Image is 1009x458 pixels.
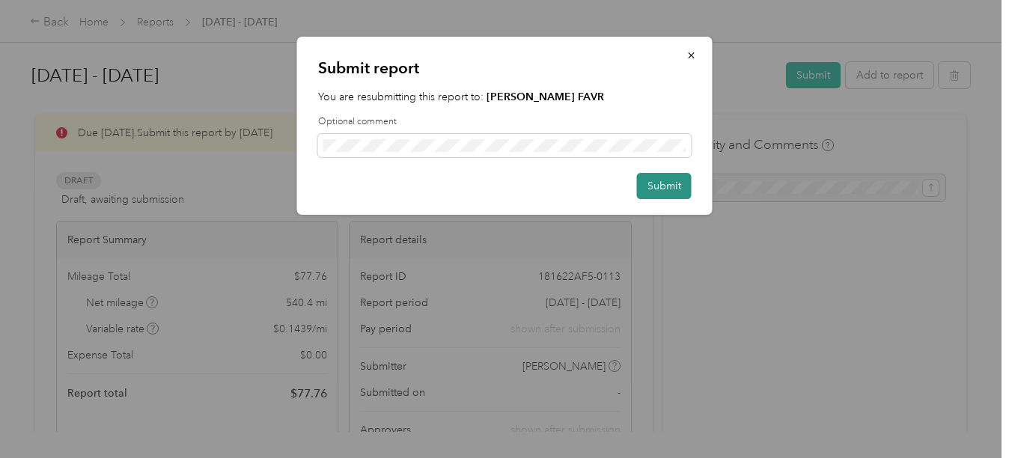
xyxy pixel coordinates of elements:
[318,58,692,79] p: Submit report
[925,374,1009,458] iframe: Everlance-gr Chat Button Frame
[318,115,692,129] label: Optional comment
[318,89,692,105] p: You are resubmitting this report to:
[487,91,604,103] strong: [PERSON_NAME] FAVR
[637,173,692,199] button: Submit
